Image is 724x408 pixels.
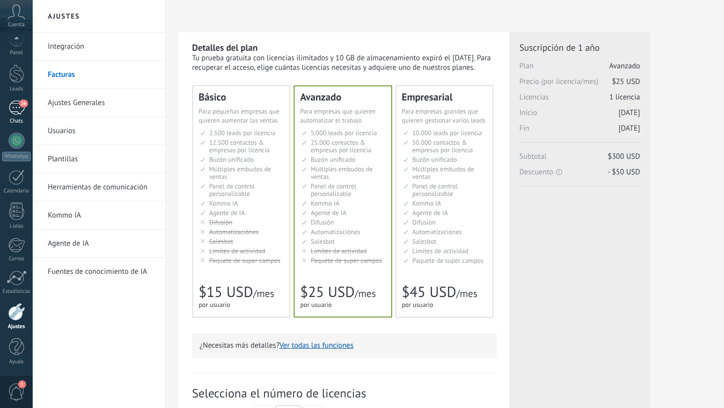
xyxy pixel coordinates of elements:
[311,228,360,236] span: Automatizaciónes
[2,50,31,56] div: Panel
[608,152,640,161] span: $300 USD
[209,129,276,137] span: 2.500 leads por licencia
[48,230,155,258] a: Agente de IA
[33,89,165,117] li: Ajustes Generales
[2,118,31,125] div: Chats
[2,86,31,92] div: Leads
[311,247,367,255] span: Límites de actividad
[412,155,457,164] span: Buzón unificado
[402,282,456,301] span: $45 USD
[519,167,640,177] span: Descuento
[311,155,355,164] span: Buzón unificado
[209,209,245,217] span: Agente de IA
[253,287,274,300] span: /mes
[456,287,477,300] span: /mes
[18,380,26,388] span: 1
[48,33,155,61] a: Integración
[519,108,640,124] span: Inicio
[209,155,254,164] span: Buzón unificado
[402,92,487,102] div: Empresarial
[608,167,640,177] span: - $50 USD
[609,92,640,102] span: 1 licencia
[48,117,155,145] a: Usuarios
[8,22,25,28] span: Cuenta
[33,145,165,173] li: Plantillas
[192,385,497,401] span: Selecciona el número de licencias
[412,256,484,265] span: Paquete de super campos
[519,92,640,108] span: Licencias
[412,138,473,154] span: 50.000 contactos & empresas por licencia
[311,237,335,246] span: Salesbot
[33,230,165,258] li: Agente de IA
[311,209,346,217] span: Agente de IA
[300,282,354,301] span: $25 USD
[2,256,31,262] div: Correo
[311,165,373,181] span: Múltiples embudos de ventas
[33,33,165,61] li: Integración
[2,288,31,295] div: Estadísticas
[33,201,165,230] li: Kommo IA
[402,107,486,125] span: Para empresas grandes que quieren gestionar varios leads
[519,42,640,53] span: Suscripción de 1 año
[48,89,155,117] a: Ajustes Generales
[300,92,386,102] div: Avanzado
[209,237,233,246] span: Salesbot
[311,129,377,137] span: 5.000 leads por licencia
[209,138,269,154] span: 12.500 contactos & empresas por licencia
[311,182,356,198] span: Panel de control personalizable
[19,99,28,108] span: 26
[618,124,640,133] span: [DATE]
[48,201,155,230] a: Kommo IA
[609,61,640,71] span: Avanzado
[33,258,165,285] li: Fuentes de conocimiento de IA
[2,188,31,194] div: Calendario
[412,247,469,255] span: Límites de actividad
[209,218,232,227] span: Difusión
[209,165,271,181] span: Múltiples embudos de ventas
[412,218,435,227] span: Difusión
[2,359,31,365] div: Ayuda
[519,124,640,139] span: Fin
[412,129,482,137] span: 10.000 leads por licencia
[2,223,31,230] div: Listas
[2,324,31,330] div: Ajustes
[618,108,640,118] span: [DATE]
[412,237,436,246] span: Salesbot
[209,182,255,198] span: Panel de control personalizable
[48,61,155,89] a: Facturas
[402,300,433,309] span: por usuario
[412,209,448,217] span: Agente de IA
[2,152,31,161] div: WhatsApp
[192,53,497,72] div: Tu prueba gratuita con licencias ilimitados y 10 GB de almacenamiento expiró el [DATE]. Para recu...
[209,247,265,255] span: Límites de actividad
[311,256,382,265] span: Paquete de super campos
[519,152,640,167] span: Subtotal
[33,117,165,145] li: Usuarios
[311,138,371,154] span: 25.000 contactos & empresas por licencia
[412,165,474,181] span: Múltiples embudos de ventas
[354,287,376,300] span: /mes
[48,173,155,201] a: Herramientas de comunicación
[412,182,458,198] span: Panel de control personalizable
[280,341,353,350] button: Ver todas las funciones
[192,42,257,53] b: Detalles del plan
[33,61,165,89] li: Facturas
[311,199,339,208] span: Kommo IA
[209,228,259,236] span: Automatizaciónes
[48,145,155,173] a: Plantillas
[300,300,332,309] span: por usuario
[199,107,280,125] span: Para pequeñas empresas que quieren aumentar las ventas
[612,77,640,86] span: $25 USD
[519,77,640,92] span: Precio (por licencia/mes)
[199,282,253,301] span: $15 USD
[199,92,284,102] div: Básico
[199,300,230,309] span: por usuario
[412,199,441,208] span: Kommo IA
[200,341,489,350] p: ¿Necesitas más detalles?
[209,256,281,265] span: Paquete de super campos
[412,228,462,236] span: Automatizaciónes
[209,199,238,208] span: Kommo IA
[300,107,376,125] span: Para empresas que quieren automatizar el trabajo
[311,218,334,227] span: Difusión
[519,61,640,77] span: Plan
